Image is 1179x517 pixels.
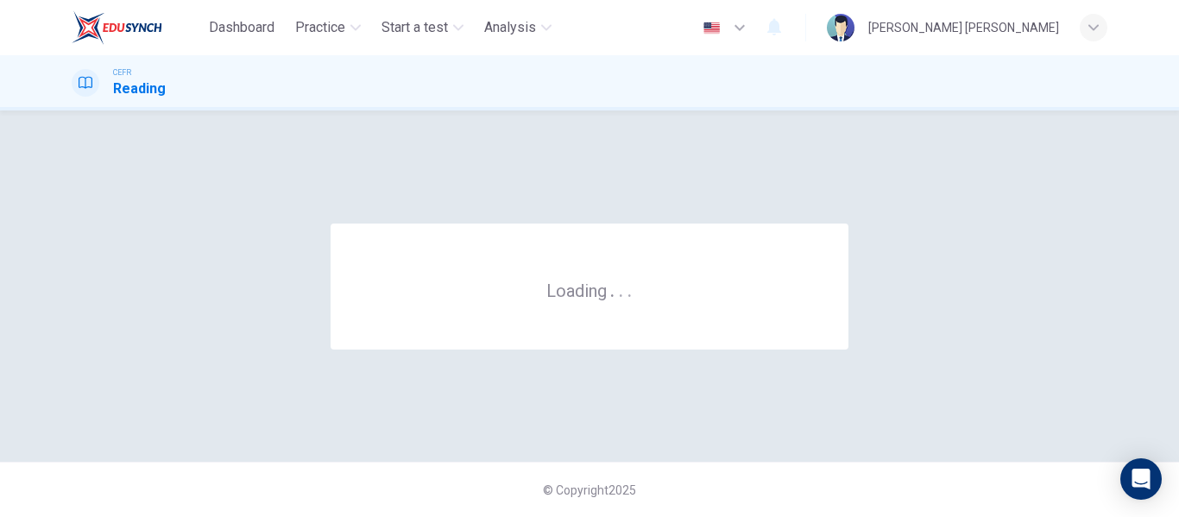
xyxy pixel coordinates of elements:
h6: . [627,274,633,303]
img: Profile picture [827,14,854,41]
div: Open Intercom Messenger [1120,458,1162,500]
span: CEFR [113,66,131,79]
a: EduSynch logo [72,10,202,45]
h6: Loading [546,279,633,301]
span: Practice [295,17,345,38]
span: Start a test [381,17,448,38]
h1: Reading [113,79,166,99]
h6: . [609,274,615,303]
button: Dashboard [202,12,281,43]
img: en [701,22,722,35]
span: Analysis [484,17,536,38]
h6: . [618,274,624,303]
div: [PERSON_NAME] [PERSON_NAME] [868,17,1059,38]
button: Practice [288,12,368,43]
button: Analysis [477,12,558,43]
button: Start a test [375,12,470,43]
img: EduSynch logo [72,10,162,45]
span: Dashboard [209,17,274,38]
span: © Copyright 2025 [543,483,636,497]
